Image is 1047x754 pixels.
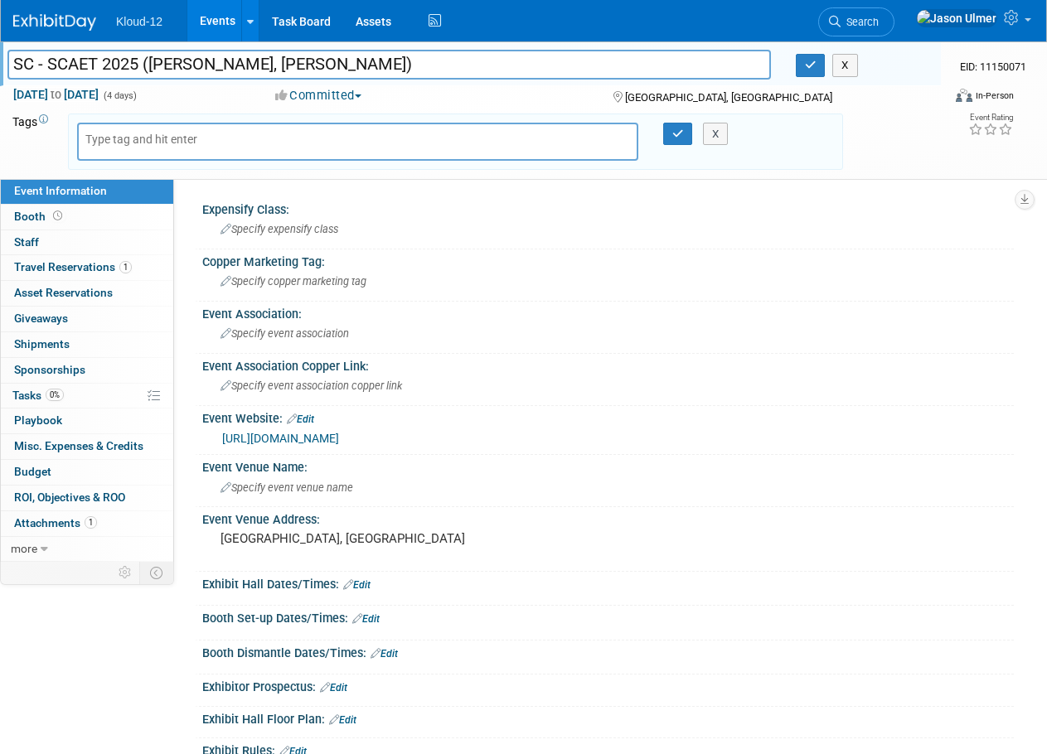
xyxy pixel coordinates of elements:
[14,235,39,249] span: Staff
[14,312,68,325] span: Giveaways
[14,184,107,197] span: Event Information
[221,481,353,494] span: Specify event venue name
[221,223,338,235] span: Specify expensify class
[1,230,173,255] a: Staff
[111,562,140,583] td: Personalize Event Tab Strip
[221,275,366,288] span: Specify copper marketing tag
[14,363,85,376] span: Sponsorships
[1,460,173,485] a: Budget
[202,455,1014,476] div: Event Venue Name:
[14,260,132,273] span: Travel Reservations
[14,439,143,452] span: Misc. Expenses & Credits
[1,537,173,562] a: more
[202,302,1014,322] div: Event Association:
[1,434,173,459] a: Misc. Expenses & Credits
[14,286,113,299] span: Asset Reservations
[11,542,37,555] span: more
[868,86,1014,111] div: Event Format
[50,210,65,222] span: Booth not reserved yet
[12,114,53,170] td: Tags
[202,249,1014,270] div: Copper Marketing Tag:
[14,516,97,529] span: Attachments
[329,714,356,726] a: Edit
[14,210,65,223] span: Booth
[371,648,398,660] a: Edit
[85,131,218,147] input: Type tag and hit enter
[975,89,1014,102] div: In-Person
[221,327,349,340] span: Specify event association
[1,332,173,357] a: Shipments
[202,572,1014,593] div: Exhibit Hall Dates/Times:
[352,613,380,625] a: Edit
[202,507,1014,528] div: Event Venue Address:
[1,255,173,280] a: Travel Reservations1
[221,531,522,546] pre: [GEOGRAPHIC_DATA], [GEOGRAPHIC_DATA]
[140,562,174,583] td: Toggle Event Tabs
[916,9,997,27] img: Jason Ulmer
[221,379,402,392] span: Specify event association copper link
[841,16,879,28] span: Search
[85,516,97,529] span: 1
[14,337,70,350] span: Shipments
[13,14,96,31] img: ExhibitDay
[1,384,173,408] a: Tasks0%
[202,197,1014,218] div: Expensify Class:
[960,60,1026,73] span: Event ID: 11150071
[269,87,368,104] button: Committed
[818,7,894,36] a: Search
[1,179,173,204] a: Event Information
[119,261,132,273] span: 1
[703,123,729,146] button: X
[1,281,173,306] a: Asset Reservations
[202,406,1014,428] div: Event Website:
[222,432,339,445] a: [URL][DOMAIN_NAME]
[48,88,64,101] span: to
[14,465,51,478] span: Budget
[1,205,173,230] a: Booth
[202,707,1014,728] div: Exhibit Hall Floor Plan:
[968,114,1013,122] div: Event Rating
[46,389,64,401] span: 0%
[1,511,173,536] a: Attachments1
[343,579,371,591] a: Edit
[956,89,972,102] img: Format-Inperson.png
[202,606,1014,627] div: Booth Set-up Dates/Times:
[202,354,1014,375] div: Event Association Copper Link:
[1,408,173,433] a: Playbook
[1,307,173,331] a: Giveaways
[14,491,125,504] span: ROI, Objectives & ROO
[102,90,137,101] span: (4 days)
[625,91,832,104] span: [GEOGRAPHIC_DATA], [GEOGRAPHIC_DATA]
[1,358,173,383] a: Sponsorships
[320,682,347,694] a: Edit
[287,413,314,425] a: Edit
[202,640,1014,662] div: Booth Dismantle Dates/Times:
[1,486,173,510] a: ROI, Objectives & ROO
[832,54,858,77] button: X
[12,87,99,102] span: [DATE] [DATE]
[116,15,162,28] span: Kloud-12
[12,389,64,402] span: Tasks
[202,674,1014,696] div: Exhibitor Prospectus:
[14,413,62,427] span: Playbook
